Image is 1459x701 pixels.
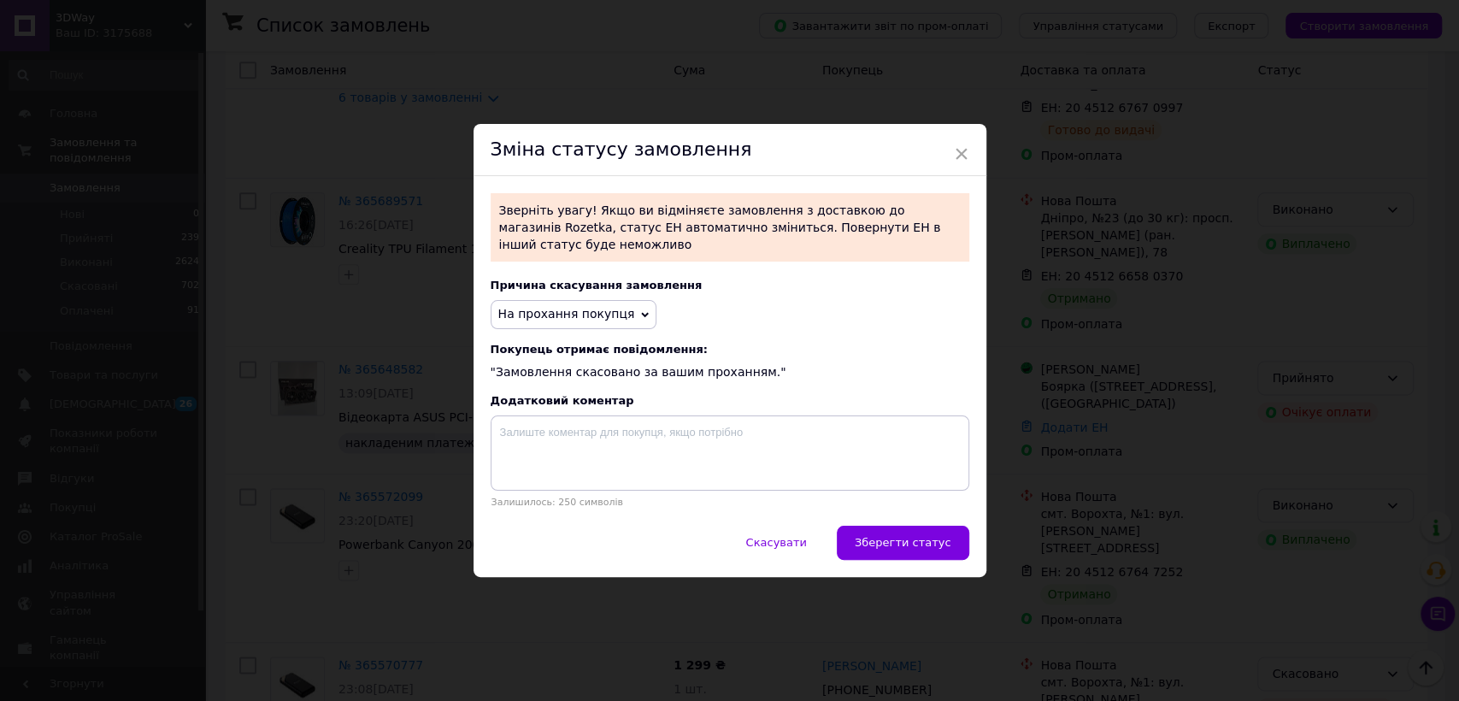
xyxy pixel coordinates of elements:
span: Покупець отримає повідомлення: [491,343,969,356]
p: Залишилось: 250 символів [491,497,969,508]
span: × [954,139,969,168]
button: Скасувати [727,526,824,560]
div: Додатковий коментар [491,394,969,407]
div: Причина скасування замовлення [491,279,969,292]
button: Зберегти статус [837,526,969,560]
span: На прохання покупця [498,307,635,321]
div: Зміна статусу замовлення [474,124,986,176]
div: "Замовлення скасовано за вашим проханням." [491,343,969,381]
span: Зберегти статус [855,536,951,549]
p: Зверніть увагу! Якщо ви відміняєте замовлення з доставкою до магазинів Rozetka, статус ЕН автомат... [491,193,969,262]
span: Скасувати [745,536,806,549]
